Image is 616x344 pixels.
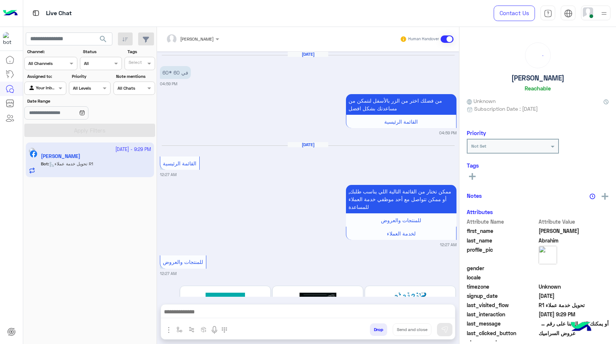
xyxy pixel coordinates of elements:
[370,323,387,336] button: Drop
[467,329,537,337] span: last_clicked_button
[539,310,609,318] span: 2025-09-30T18:29:31.662Z
[583,7,593,18] img: userImage
[467,301,537,309] span: last_visited_flow
[467,246,537,263] span: profile_pic
[467,283,537,290] span: timezone
[439,130,456,136] small: 04:59 PM
[540,6,555,21] a: tab
[544,9,552,18] img: tab
[180,36,214,42] span: [PERSON_NAME]
[467,310,537,318] span: last_interaction
[384,118,418,125] span: القائمة الرئيسية
[279,293,356,330] img: NTAwMDkzNzAyXzEwMTYxNzMzNTczMjM1ODdfNDQyNDUxNjE4MDYzOTMxNDUzNV9uLmpwZw%3D%3D.jpg
[160,66,191,79] p: 5/5/2024, 4:59 PM
[467,274,537,281] span: locale
[198,323,210,336] button: create order
[99,35,108,44] span: search
[599,9,609,18] img: profile
[539,292,609,300] span: 2024-05-05T05:35:19.33Z
[539,274,609,281] span: null
[3,32,16,45] img: 322208621163248
[31,8,41,18] img: tab
[467,320,537,327] span: last_message
[564,9,573,18] img: tab
[288,52,328,57] h6: [DATE]
[27,48,77,55] label: Channel:
[127,59,142,68] div: Select
[589,193,595,199] img: notes
[94,32,112,48] button: search
[467,292,537,300] span: signup_date
[189,327,195,333] img: Trigger scenario
[467,192,482,199] h6: Notes
[511,74,564,82] h5: [PERSON_NAME]
[408,36,439,42] small: Human Handover
[163,259,203,265] span: للمنتجات والعروض
[24,124,155,137] button: Apply Filters
[467,264,537,272] span: gender
[127,48,154,55] label: Tags
[160,81,177,87] small: 04:59 PM
[539,264,609,272] span: null
[72,73,110,80] label: Priority
[186,323,198,336] button: Trigger scenario
[539,329,609,337] span: عروض السراميك
[27,73,65,80] label: Assigned to:
[163,160,196,166] span: القائمة الرئيسية
[539,218,609,226] span: Attribute Value
[467,227,537,235] span: first_name
[160,271,176,276] small: 12:27 AM
[467,237,537,244] span: last_name
[346,185,456,213] p: 11/7/2025, 12:27 AM
[164,326,173,334] img: send attachment
[27,98,110,104] label: Date Range
[602,193,608,200] img: add
[539,320,609,327] span: أو يمكنك الإتصال بنا على رقم 19075
[467,97,496,105] span: Unknown
[539,301,609,309] span: تحويل خدمة عملاء R1
[176,327,182,333] img: select flow
[160,172,176,178] small: 12:27 AM
[568,314,594,340] img: hulul-logo.png
[3,6,18,21] img: Logo
[539,246,557,264] img: picture
[441,326,448,333] img: send message
[372,293,449,330] img: 2LTYp9im2LnYqSDYs9mE2KfYqC5wbmc%3D.png
[527,45,549,66] div: loading...
[539,237,609,244] span: Abrahim
[174,323,186,336] button: select flow
[440,242,456,248] small: 12:27 AM
[393,323,431,336] button: Send and close
[387,230,416,237] span: لخدمة العملاء
[288,142,328,147] h6: [DATE]
[346,94,456,115] p: 5/5/2024, 4:59 PM
[46,8,72,18] p: Live Chat
[525,85,551,92] h6: Reachable
[467,209,493,215] h6: Attributes
[539,283,609,290] span: Unknown
[474,105,538,113] span: Subscription Date : [DATE]
[83,48,121,55] label: Status
[116,73,154,80] label: Note mentions
[467,218,537,226] span: Attribute Name
[210,326,219,334] img: send voice note
[187,293,264,330] img: 2LPZhNin2KgucG5n.png
[494,6,535,21] a: Contact Us
[381,217,421,223] span: للمنتجات والعروض
[467,162,609,169] h6: Tags
[221,327,227,333] img: make a call
[539,227,609,235] span: Mohamed
[467,130,486,136] h6: Priority
[201,327,207,333] img: create order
